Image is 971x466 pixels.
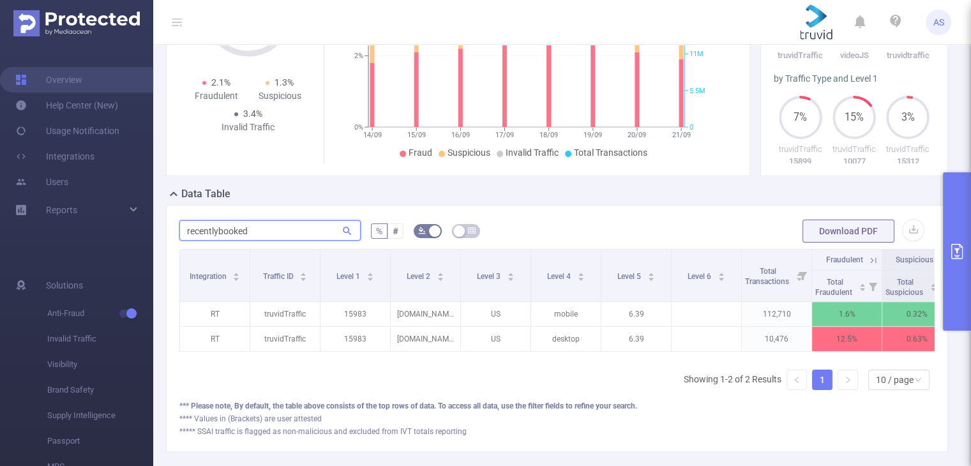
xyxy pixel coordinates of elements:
[574,147,647,158] span: Total Transactions
[263,272,296,281] span: Traffic ID
[391,302,460,326] p: [DOMAIN_NAME]
[793,376,801,384] i: icon: left
[461,302,531,326] p: US
[882,302,952,326] p: 0.32%
[689,87,705,95] tspan: 5.5M
[718,276,725,280] i: icon: caret-down
[15,118,119,144] a: Usage Notification
[47,377,153,403] span: Brand Safety
[896,255,933,264] span: Suspicious
[418,227,426,234] i: icon: bg-colors
[437,271,444,278] div: Sort
[934,271,952,301] i: Filter menu
[507,271,514,274] i: icon: caret-up
[647,276,654,280] i: icon: caret-down
[647,271,655,278] div: Sort
[774,155,827,168] p: 15899
[366,271,374,278] div: Sort
[47,352,153,377] span: Visibility
[881,155,935,168] p: 15312
[507,271,515,278] div: Sort
[547,272,573,281] span: Level 4
[859,282,866,289] div: Sort
[689,50,704,59] tspan: 11M
[672,131,691,139] tspan: 21/09
[827,49,881,62] p: videoJS
[437,271,444,274] i: icon: caret-up
[15,67,82,93] a: Overview
[689,123,693,132] tspan: 0
[882,327,952,351] p: 0.63%
[507,276,514,280] i: icon: caret-down
[15,144,94,169] a: Integrations
[468,227,476,234] i: icon: table
[859,282,866,285] i: icon: caret-up
[881,49,935,62] p: truvidtraffic
[718,271,725,278] div: Sort
[366,271,373,274] i: icon: caret-up
[812,302,882,326] p: 1.6%
[250,327,320,351] p: truvidTraffic
[718,271,725,274] i: icon: caret-up
[933,10,944,35] span: AS
[914,376,922,385] i: icon: down
[354,123,363,132] tspan: 0%
[774,143,827,156] p: truvidTraffic
[211,77,230,87] span: 2.1%
[827,143,881,156] p: truvidTraffic
[779,112,822,123] span: 7%
[448,147,490,158] span: Suspicious
[248,89,312,103] div: Suspicious
[180,327,250,351] p: RT
[506,147,559,158] span: Invalid Traffic
[354,52,363,60] tspan: 2%
[233,276,240,280] i: icon: caret-down
[336,272,362,281] span: Level 1
[376,226,382,236] span: %
[832,112,876,123] span: 15%
[628,131,647,139] tspan: 20/09
[577,271,584,274] i: icon: caret-up
[47,301,153,326] span: Anti-Fraud
[601,302,671,326] p: 6.39
[391,327,460,351] p: [DOMAIN_NAME]
[774,49,827,62] p: truvidTraffic
[844,376,852,384] i: icon: right
[577,276,584,280] i: icon: caret-down
[180,302,250,326] p: RT
[46,197,77,223] a: Reports
[688,272,713,281] span: Level 6
[477,272,502,281] span: Level 3
[250,302,320,326] p: truvidTraffic
[181,186,230,202] h2: Data Table
[601,327,671,351] p: 6.39
[583,131,602,139] tspan: 19/09
[300,276,307,280] i: icon: caret-down
[838,370,858,390] li: Next Page
[47,403,153,428] span: Supply Intelligence
[825,255,862,264] span: Fraudulent
[885,278,925,297] span: Total Suspicious
[813,370,832,389] a: 1
[812,327,882,351] p: 12.5%
[15,93,118,118] a: Help Center (New)
[299,271,307,278] div: Sort
[300,271,307,274] i: icon: caret-up
[184,89,248,103] div: Fraudulent
[179,400,935,412] div: *** Please note, By default, the table above consists of the top rows of data. To access all data...
[275,77,294,87] span: 1.3%
[647,271,654,274] i: icon: caret-up
[179,426,935,437] div: ***** SSAI traffic is flagged as non-malicious and excluded from IVT totals reporting
[13,10,140,36] img: Protected Media
[886,112,930,123] span: 3%
[393,226,398,236] span: #
[461,327,531,351] p: US
[876,370,914,389] div: 10 / page
[47,326,153,352] span: Invalid Traffic
[684,370,781,390] li: Showing 1-2 of 2 Results
[539,131,558,139] tspan: 18/09
[577,271,585,278] div: Sort
[742,327,811,351] p: 10,476
[745,267,791,286] span: Total Transactions
[930,282,937,289] div: Sort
